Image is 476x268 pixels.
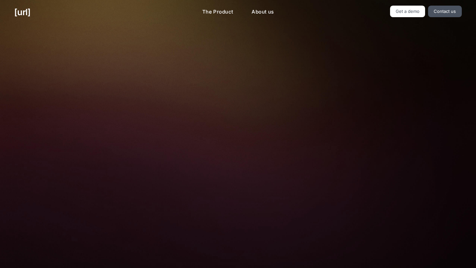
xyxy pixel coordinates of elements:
[390,6,425,17] a: Get a demo
[130,40,346,66] h2: Turn your cameras into AI agents for better retail performance
[153,231,323,261] span: [URL] stitches together every customer journey across every camera — transforming footage into al...
[428,6,462,17] a: Contact us
[246,6,279,18] a: About us
[177,231,298,237] strong: Your cameras see more when they work together.
[197,6,239,18] a: The Product
[14,6,30,18] a: [URL]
